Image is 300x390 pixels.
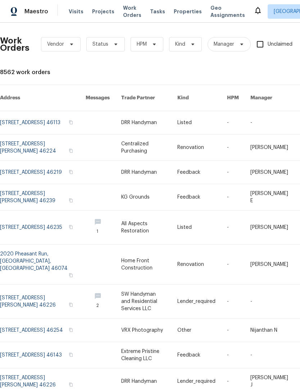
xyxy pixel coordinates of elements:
[68,327,74,333] button: Copy Address
[172,210,221,245] td: Listed
[221,184,245,210] td: -
[24,8,48,15] span: Maestro
[68,148,74,154] button: Copy Address
[172,319,221,342] td: Other
[221,319,245,342] td: -
[115,285,172,319] td: SW Handyman and Residential Services LLC
[268,41,292,48] span: Unclaimed
[172,184,221,210] td: Feedback
[47,41,64,48] span: Vendor
[115,111,172,135] td: DRR Handyman
[245,285,295,319] td: -
[68,301,74,308] button: Copy Address
[221,135,245,161] td: -
[210,4,245,19] span: Geo Assignments
[92,8,114,15] span: Projects
[68,352,74,358] button: Copy Address
[172,111,221,135] td: Listed
[245,135,295,161] td: [PERSON_NAME]
[245,245,295,285] td: [PERSON_NAME]
[172,85,221,111] th: Kind
[68,197,74,204] button: Copy Address
[69,8,83,15] span: Visits
[214,41,234,48] span: Manager
[245,210,295,245] td: [PERSON_NAME]
[137,41,147,48] span: HPM
[175,41,185,48] span: Kind
[245,342,295,368] td: -
[245,111,295,135] td: -
[68,119,74,126] button: Copy Address
[115,210,172,245] td: All Aspects Restoration
[68,272,74,278] button: Copy Address
[150,9,165,14] span: Tasks
[245,161,295,184] td: [PERSON_NAME]
[221,111,245,135] td: -
[115,161,172,184] td: DRR Handyman
[115,319,172,342] td: VRX Photography
[115,245,172,285] td: Home Front Construction
[172,342,221,368] td: Feedback
[221,161,245,184] td: -
[80,85,115,111] th: Messages
[221,342,245,368] td: -
[245,319,295,342] td: Nijanthan N
[68,224,74,230] button: Copy Address
[174,8,202,15] span: Properties
[115,184,172,210] td: KG Grounds
[221,285,245,319] td: -
[115,135,172,161] td: Centralized Purchasing
[115,85,172,111] th: Trade Partner
[172,245,221,285] td: Renovation
[221,85,245,111] th: HPM
[172,161,221,184] td: Feedback
[68,169,74,175] button: Copy Address
[172,135,221,161] td: Renovation
[245,184,295,210] td: [PERSON_NAME] E
[221,210,245,245] td: -
[221,245,245,285] td: -
[245,85,295,111] th: Manager
[123,4,141,19] span: Work Orders
[172,285,221,319] td: Lender_required
[115,342,172,368] td: Extreme Pristine Cleaning LLC
[68,381,74,388] button: Copy Address
[92,41,108,48] span: Status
